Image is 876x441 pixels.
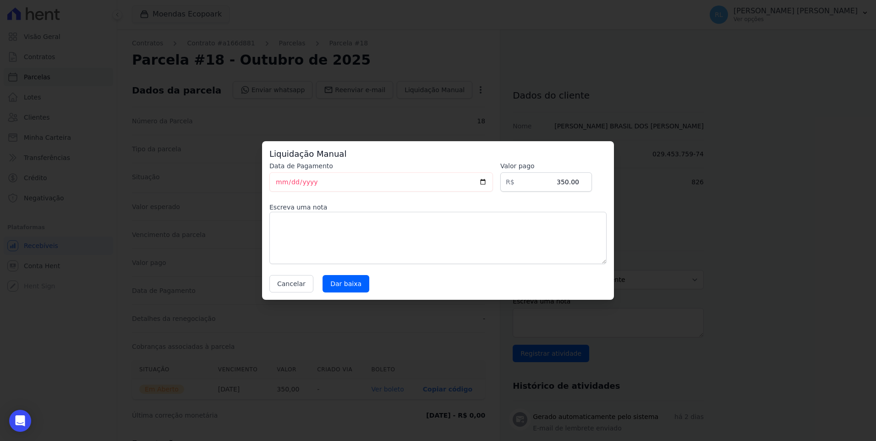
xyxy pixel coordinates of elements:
h3: Liquidação Manual [269,149,607,160]
button: Cancelar [269,275,313,292]
label: Escreva uma nota [269,203,607,212]
label: Data de Pagamento [269,161,493,171]
label: Valor pago [500,161,592,171]
div: Open Intercom Messenger [9,410,31,432]
input: Dar baixa [323,275,369,292]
